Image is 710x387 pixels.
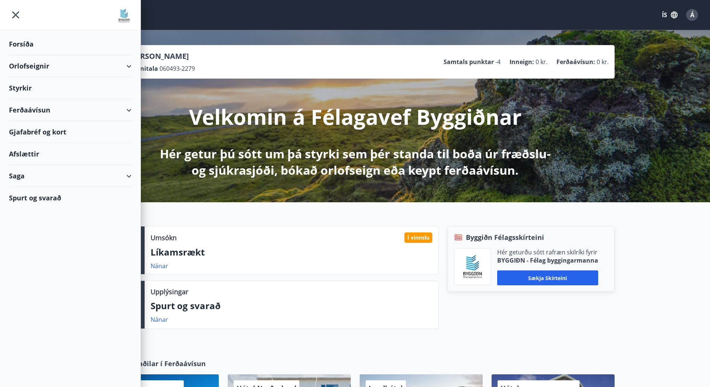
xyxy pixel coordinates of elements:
p: Samtals punktar [444,58,494,66]
div: Forsíða [9,33,132,55]
button: ÍS [658,8,682,22]
span: -4 [495,58,501,66]
span: Byggiðn Félagsskírteini [466,232,544,242]
p: [PERSON_NAME] [129,51,195,61]
span: 0 kr. [597,58,609,66]
span: Á [690,11,694,19]
div: Spurt og svarað [9,187,132,209]
p: Velkomin á Félagavef Byggiðnar [189,102,521,131]
div: Orlofseignir [9,55,132,77]
p: Hér getur þú sótt um þá styrki sem þér standa til boða úr fræðslu- og sjúkrasjóði, bókað orlofsei... [158,146,552,178]
span: 0 kr. [536,58,548,66]
span: Samstarfsaðilar í Ferðaávísun [105,359,206,368]
p: Ferðaávísun : [556,58,595,66]
div: Ferðaávísun [9,99,132,121]
button: menu [9,8,22,22]
div: Afslættir [9,143,132,165]
p: Inneign : [509,58,534,66]
p: Umsókn [151,233,177,242]
p: Spurt og svarað [151,299,432,312]
span: 060493-2279 [160,64,195,73]
img: union_logo [117,8,132,23]
div: Gjafabréf og kort [9,121,132,143]
a: Nánar [151,262,168,270]
div: Styrkir [9,77,132,99]
p: Hér geturðu sótt rafræn skilríki fyrir [497,248,598,256]
p: Líkamsrækt [151,246,432,258]
a: Nánar [151,315,168,324]
button: Sækja skírteini [497,270,598,285]
img: BKlGVmlTW1Qrz68WFGMFQUcXHWdQd7yePWMkvn3i.png [460,254,485,279]
div: Í vinnslu [404,232,432,243]
button: Á [683,6,701,24]
p: BYGGIÐN - Félag byggingarmanna [497,256,598,264]
p: Kennitala [129,64,158,73]
p: Upplýsingar [151,287,188,296]
div: Saga [9,165,132,187]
